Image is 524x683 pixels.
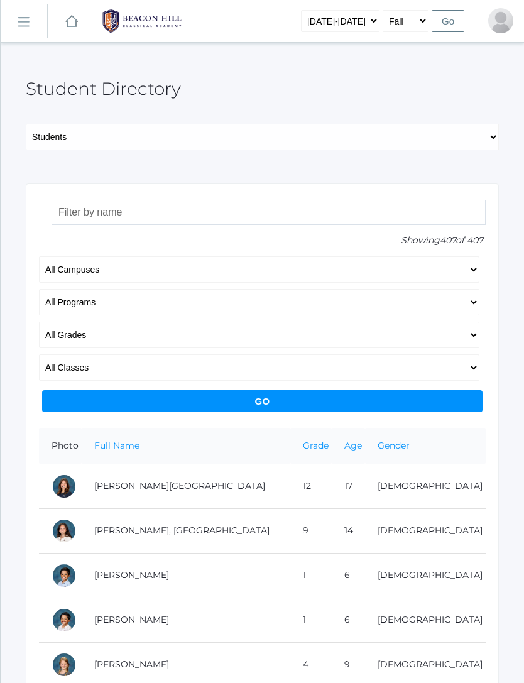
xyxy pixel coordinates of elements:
a: Full Name [94,440,139,451]
td: 1 [290,553,332,598]
h2: Student Directory [26,79,181,99]
div: Dominic Abrea [52,563,77,588]
span: 407 [440,234,456,246]
td: 6 [332,598,365,642]
img: BHCALogos-05-308ed15e86a5a0abce9b8dd61676a3503ac9727e845dece92d48e8588c001991.png [95,6,189,37]
td: 6 [332,553,365,598]
th: Photo [39,428,82,464]
td: [PERSON_NAME] [82,553,290,598]
div: Bridget Rizvi [488,8,513,33]
td: 14 [332,508,365,553]
div: Grayson Abrea [52,608,77,633]
td: 9 [290,508,332,553]
div: Amelia Adams [52,652,77,677]
p: Showing of 407 [52,234,486,247]
td: 1 [290,598,332,642]
a: Age [344,440,362,451]
div: Charlotte Abdulla [52,474,77,499]
td: [DEMOGRAPHIC_DATA] [365,553,486,598]
td: [PERSON_NAME][GEOGRAPHIC_DATA] [82,464,290,508]
td: [DEMOGRAPHIC_DATA] [365,508,486,553]
td: [PERSON_NAME] [82,598,290,642]
input: Go [42,390,483,412]
td: 12 [290,464,332,508]
a: Gender [378,440,410,451]
a: Grade [303,440,329,451]
td: [DEMOGRAPHIC_DATA] [365,598,486,642]
input: Filter by name [52,200,486,225]
td: 17 [332,464,365,508]
input: Go [432,10,464,32]
td: [PERSON_NAME], [GEOGRAPHIC_DATA] [82,508,290,553]
div: Phoenix Abdulla [52,518,77,544]
td: [DEMOGRAPHIC_DATA] [365,464,486,508]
